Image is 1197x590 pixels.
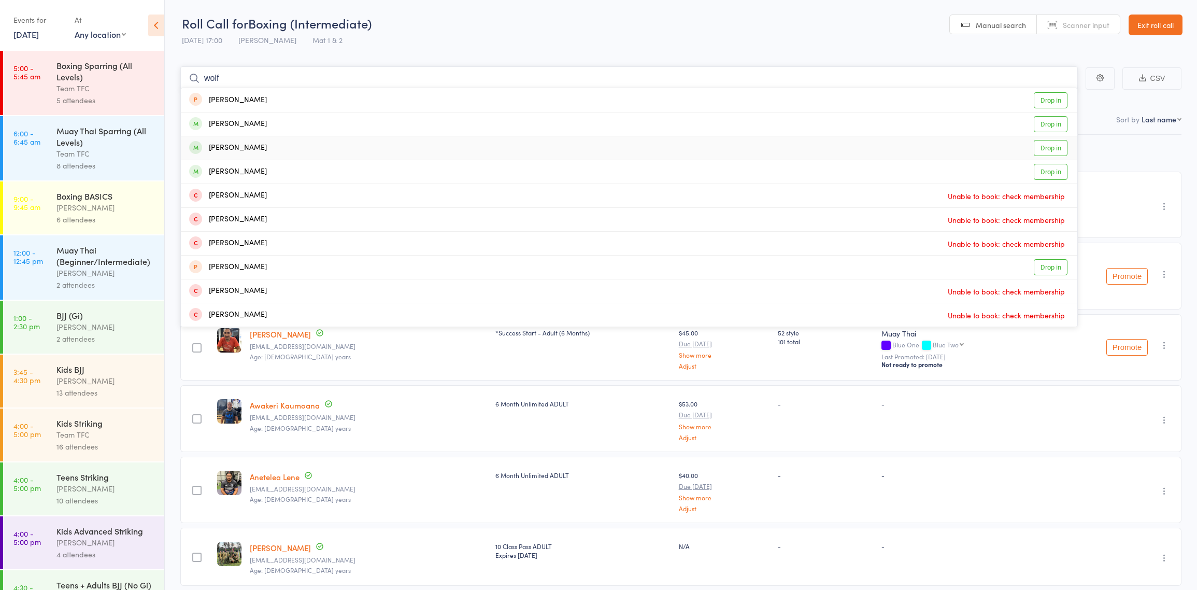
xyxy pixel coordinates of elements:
span: Scanner input [1063,20,1109,30]
time: 5:00 - 5:45 am [13,64,40,80]
a: 1:00 -2:30 pmBJJ (Gi)[PERSON_NAME]2 attendees [3,301,164,354]
div: [PERSON_NAME] [189,237,267,249]
div: 16 attendees [56,441,155,453]
div: $45.00 [679,328,769,369]
small: Jadenhlleung@gmail.com [250,556,487,564]
div: 2 attendees [56,333,155,345]
span: [PERSON_NAME] [238,35,296,45]
a: Awakeri Kaumoana [250,400,320,411]
a: Adjust [679,434,769,441]
div: Muay Thai (Beginner/Intermediate) [56,244,155,267]
div: Expires [DATE] [495,551,671,559]
img: image1690445326.png [217,328,241,353]
a: 4:00 -5:00 pmKids StrikingTeam TFC16 attendees [3,409,164,461]
a: Anetelea Lene [250,471,300,482]
a: Adjust [679,505,769,512]
a: 9:00 -9:45 amBoxing BASICS[PERSON_NAME]6 attendees [3,181,164,234]
div: Kids Striking [56,417,155,429]
time: 4:00 - 5:00 pm [13,422,41,438]
small: Anetelealene@gmail.com [250,485,487,493]
span: Age: [DEMOGRAPHIC_DATA] years [250,495,351,503]
input: Search by name [180,66,1078,90]
div: 5 attendees [56,94,155,106]
a: Show more [679,352,769,358]
span: Age: [DEMOGRAPHIC_DATA] years [250,566,351,574]
div: [PERSON_NAME] [56,321,155,333]
button: CSV [1122,67,1181,90]
time: 6:00 - 6:45 am [13,129,40,146]
div: 10 attendees [56,495,155,507]
div: [PERSON_NAME] [189,190,267,202]
img: image1749461186.png [217,471,241,495]
small: Due [DATE] [679,483,769,490]
small: Awakeri4114@gmail.com [250,414,487,421]
div: 4 attendees [56,549,155,560]
div: 2 attendees [56,279,155,291]
div: *Success Start - Adult (6 Months) [495,328,671,337]
span: [DATE] 17:00 [182,35,222,45]
span: Roll Call for [182,15,248,32]
div: Blue Two [933,341,959,348]
div: 6 Month Unlimited ADULT [495,399,671,408]
div: [PERSON_NAME] [189,166,267,178]
div: [PERSON_NAME] [189,285,267,297]
div: Boxing Sparring (All Levels) [56,60,155,82]
div: Teens Striking [56,471,155,483]
a: Show more [679,423,769,430]
a: Drop in [1034,92,1067,108]
div: 8 attendees [56,160,155,172]
div: - [881,542,1035,551]
div: $53.00 [679,399,769,440]
div: BJJ (Gi) [56,310,155,321]
span: Unable to book: check membership [945,236,1067,251]
small: Cahs030511@outlook.com [250,343,487,350]
span: Unable to book: check membership [945,307,1067,323]
div: 10 Class Pass ADULT [495,542,671,559]
span: Age: [DEMOGRAPHIC_DATA] years [250,424,351,432]
a: 3:45 -4:30 pmKids BJJ[PERSON_NAME]13 attendees [3,355,164,408]
a: [PERSON_NAME] [250,329,311,340]
small: Last Promoted: [DATE] [881,353,1035,360]
div: Last name [1142,114,1176,124]
div: Muay Thai [881,328,1035,339]
div: - [881,399,1035,408]
a: [PERSON_NAME] [250,542,311,553]
a: Exit roll call [1129,15,1182,35]
a: Drop in [1034,259,1067,275]
div: 6 Month Unlimited ADULT [495,471,671,480]
label: Sort by [1116,114,1139,124]
div: [PERSON_NAME] [56,202,155,214]
span: Unable to book: check membership [945,212,1067,228]
div: - [778,399,873,408]
a: Drop in [1034,164,1067,180]
img: image1743577243.png [217,542,241,566]
span: 52 style [778,328,873,337]
div: - [778,471,873,480]
a: 4:00 -5:00 pmTeens Striking[PERSON_NAME]10 attendees [3,462,164,515]
time: 3:45 - 4:30 pm [13,368,40,384]
div: [PERSON_NAME] [56,375,155,387]
div: [PERSON_NAME] [189,142,267,154]
div: [PERSON_NAME] [189,94,267,106]
div: Events for [13,11,64,29]
div: [PERSON_NAME] [189,261,267,273]
time: 9:00 - 9:45 am [13,194,40,211]
a: Drop in [1034,116,1067,132]
a: Adjust [679,362,769,369]
div: $40.00 [679,471,769,512]
span: Unable to book: check membership [945,188,1067,204]
div: Team TFC [56,429,155,441]
span: Boxing (Intermediate) [248,15,372,32]
div: [PERSON_NAME] [189,118,267,130]
span: Age: [DEMOGRAPHIC_DATA] years [250,352,351,361]
time: 12:00 - 12:45 pm [13,248,43,265]
a: 4:00 -5:00 pmKids Advanced Striking[PERSON_NAME]4 attendees [3,516,164,569]
div: 13 attendees [56,387,155,399]
div: Team TFC [56,148,155,160]
div: Kids BJJ [56,363,155,375]
a: 5:00 -5:45 amBoxing Sparring (All Levels)Team TFC5 attendees [3,51,164,115]
a: Drop in [1034,140,1067,156]
div: N/A [679,542,769,551]
span: Unable to book: check membership [945,284,1067,299]
a: Show more [679,494,769,501]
